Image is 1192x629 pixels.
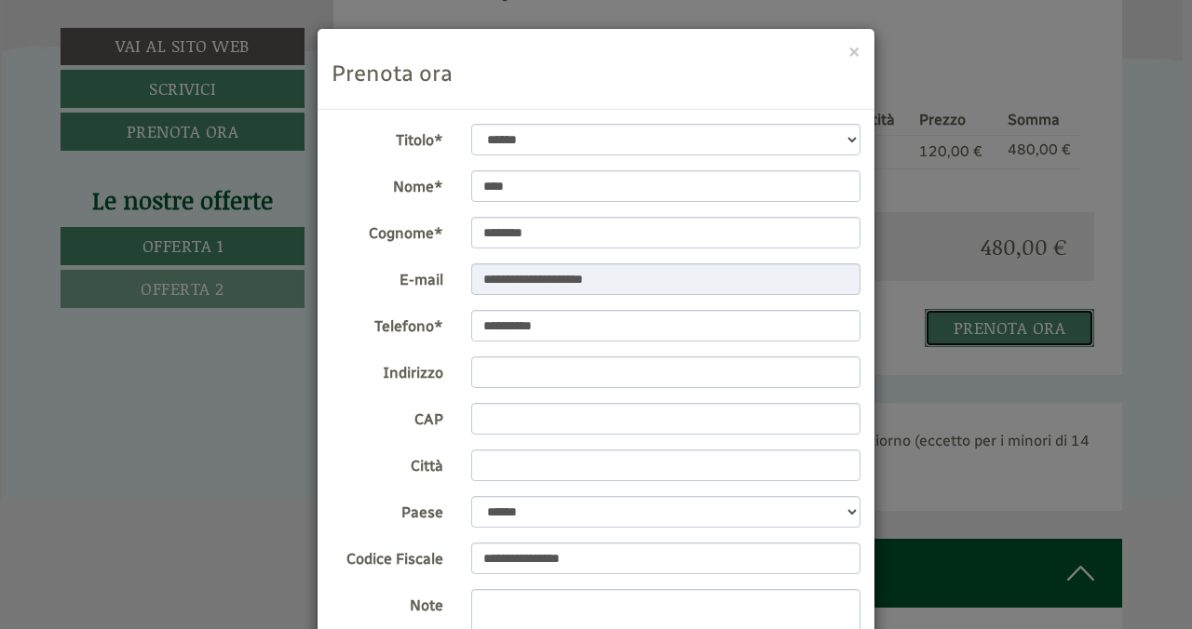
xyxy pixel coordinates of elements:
[318,217,457,245] label: Cognome*
[318,496,457,524] label: Paese
[332,61,860,86] h3: Prenota ora
[318,589,457,617] label: Note
[318,263,457,291] label: E-mail
[318,310,457,338] label: Telefono*
[318,356,457,384] label: Indirizzo
[318,124,457,152] label: Titolo*
[318,170,457,198] label: Nome*
[318,449,457,477] label: Città
[848,41,860,60] button: ×
[318,542,457,570] label: Codice Fiscale
[318,403,457,431] label: CAP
